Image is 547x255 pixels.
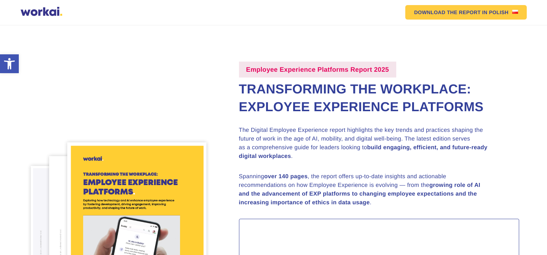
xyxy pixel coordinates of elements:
p: Spanning , the report offers up-to-date insights and actionable recommendations on how Employee E... [239,172,492,207]
a: DOWNLOAD THE REPORTIN POLISHPolish flag [405,5,526,20]
strong: growing role of AI and the advancement of EXP platforms to changing employee expectations and the... [239,182,480,206]
label: Employee Experience Platforms Report 2025 [239,62,396,78]
em: DOWNLOAD THE REPORT [414,10,480,15]
img: Polish flag [512,10,518,14]
p: The Digital Employee Experience report highlights the key trends and practices shaping the future... [239,126,492,161]
strong: build engaging, efficient, and future-ready digital workplaces [239,145,488,159]
strong: over 140 pages [264,174,308,180]
h2: Transforming the Workplace: Exployee Experience Platforms [239,80,520,116]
